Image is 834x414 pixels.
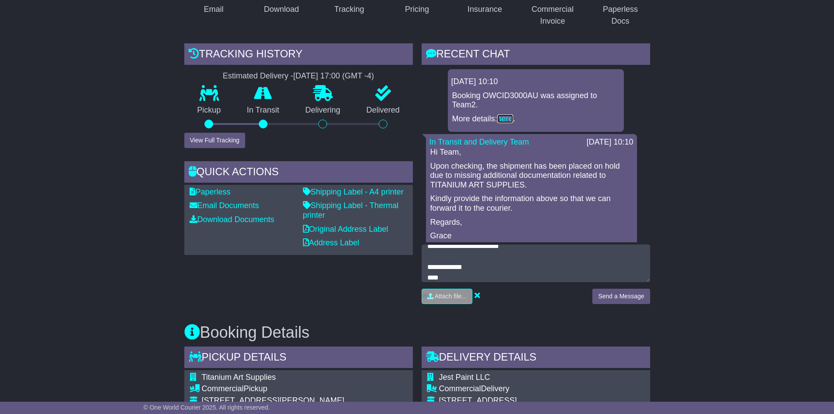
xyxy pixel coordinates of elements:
[202,373,276,382] span: Titanium Art Supplies
[497,114,513,123] a: here
[190,188,231,196] a: Paperless
[202,384,370,394] div: Pickup
[430,231,633,241] p: Grace
[190,201,259,210] a: Email Documents
[293,71,374,81] div: [DATE] 17:00 (GMT -4)
[439,384,573,394] div: Delivery
[405,4,429,15] div: Pricing
[303,238,359,247] a: Address Label
[202,396,370,406] div: [STREET_ADDRESS][PERSON_NAME]
[303,201,399,219] a: Shipping Label - Thermal printer
[204,4,223,15] div: Email
[451,77,620,87] div: [DATE] 10:10
[292,106,354,115] p: Delivering
[422,347,650,370] div: Delivery Details
[468,4,502,15] div: Insurance
[597,4,644,27] div: Paperless Docs
[334,4,364,15] div: Tracking
[430,162,633,190] p: Upon checking, the shipment has been placed on hold due to missing additional documentation relat...
[592,289,650,304] button: Send a Message
[452,91,619,110] p: Booking OWCID3000AU was assigned to Team2.
[184,347,413,370] div: Pickup Details
[264,4,299,15] div: Download
[234,106,292,115] p: In Transit
[452,114,619,124] p: More details: .
[184,106,234,115] p: Pickup
[190,215,274,224] a: Download Documents
[429,138,529,146] a: In Transit and Delivery Team
[202,384,244,393] span: Commercial
[303,225,388,234] a: Original Address Label
[430,148,633,157] p: Hi Team,
[529,4,577,27] div: Commercial Invoice
[144,404,270,411] span: © One World Courier 2025. All rights reserved.
[430,218,633,227] p: Regards,
[303,188,404,196] a: Shipping Label - A4 printer
[422,43,650,67] div: RECENT CHAT
[184,133,245,148] button: View Full Tracking
[184,324,650,341] h3: Booking Details
[184,71,413,81] div: Estimated Delivery -
[430,194,633,213] p: Kindly provide the information above so that we can forward it to the courier.
[439,384,481,393] span: Commercial
[587,138,633,147] div: [DATE] 10:10
[184,161,413,185] div: Quick Actions
[353,106,413,115] p: Delivered
[184,43,413,67] div: Tracking history
[439,373,490,382] span: Jest Paint LLC
[439,396,573,406] div: [STREET_ADDRESS]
